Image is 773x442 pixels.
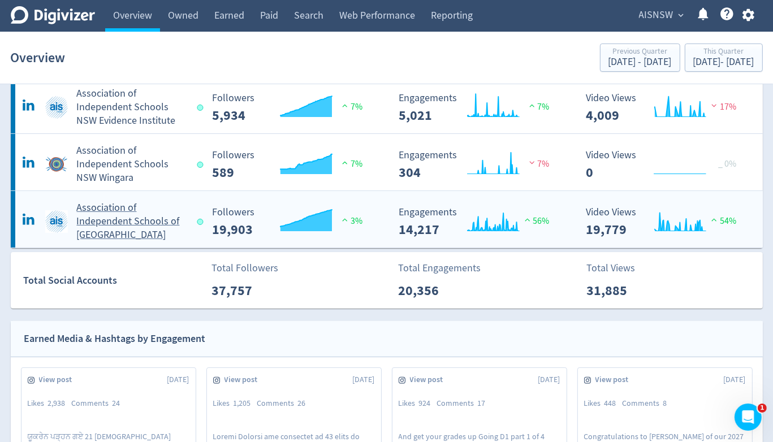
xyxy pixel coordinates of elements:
[339,215,362,227] span: 3%
[586,261,651,276] p: Total Views
[410,374,450,385] span: View post
[77,201,187,242] h5: Association of Independent Schools of [GEOGRAPHIC_DATA]
[718,158,736,170] span: _ 0%
[23,272,204,289] div: Total Social Accounts
[45,210,68,233] img: Association of Independent Schools of NSW undefined
[77,144,187,185] h5: Association of Independent Schools NSW Wingara
[758,404,767,413] span: 1
[580,207,750,237] svg: Video Views 19,779
[394,150,563,180] svg: Engagements 304
[608,57,672,67] div: [DATE] - [DATE]
[11,134,763,190] a: Association of Independent Schools NSW Wingara undefinedAssociation of Independent Schools NSW Wi...
[676,10,686,20] span: expand_more
[167,374,189,385] span: [DATE]
[538,374,560,385] span: [DATE]
[197,105,207,111] span: Data last synced: 22 Sep 2025, 10:02am (AEST)
[11,77,763,133] a: Association of Independent Schools NSW Evidence Institute undefinedAssociation of Independent Sch...
[224,374,264,385] span: View post
[526,158,550,170] span: 7%
[39,374,79,385] span: View post
[586,280,651,301] p: 31,885
[24,331,206,347] div: Earned Media & Hashtags by Engagement
[522,215,550,227] span: 56%
[437,398,492,409] div: Comments
[353,374,375,385] span: [DATE]
[113,398,120,408] span: 24
[709,101,720,110] img: negative-performance.svg
[11,191,763,248] a: Association of Independent Schools of NSW undefinedAssociation of Independent Schools of [GEOGRAP...
[526,101,550,112] span: 7%
[526,158,538,167] img: negative-performance.svg
[663,398,667,408] span: 8
[724,374,746,385] span: [DATE]
[11,40,66,76] h1: Overview
[693,47,754,57] div: This Quarter
[522,215,533,224] img: positive-performance.svg
[478,398,486,408] span: 17
[526,101,538,110] img: positive-performance.svg
[608,47,672,57] div: Previous Quarter
[211,280,277,301] p: 37,757
[28,398,72,409] div: Likes
[257,398,312,409] div: Comments
[298,398,306,408] span: 26
[206,207,376,237] svg: Followers ---
[685,44,763,72] button: This Quarter[DATE]- [DATE]
[604,398,616,408] span: 448
[77,87,187,128] h5: Association of Independent Schools NSW Evidence Institute
[635,6,687,24] button: AISNSW
[709,215,736,227] span: 54%
[339,101,351,110] img: positive-performance.svg
[339,101,362,112] span: 7%
[398,261,481,276] p: Total Engagements
[197,219,207,225] span: Data last synced: 22 Sep 2025, 9:01am (AEST)
[580,93,750,123] svg: Video Views 4,009
[45,96,68,119] img: Association of Independent Schools NSW Evidence Institute undefined
[419,398,431,408] span: 924
[735,404,762,431] iframe: Intercom live chat
[639,6,673,24] span: AISNSW
[197,162,207,168] span: Data last synced: 22 Sep 2025, 9:01am (AEST)
[693,57,754,67] div: [DATE] - [DATE]
[213,398,257,409] div: Likes
[623,398,673,409] div: Comments
[399,398,437,409] div: Likes
[48,398,66,408] span: 2,938
[709,101,736,112] span: 17%
[584,398,623,409] div: Likes
[595,374,635,385] span: View post
[339,215,351,224] img: positive-performance.svg
[394,207,563,237] svg: Engagements 14,217
[394,93,563,123] svg: Engagements 5,021
[206,93,376,123] svg: Followers ---
[600,44,680,72] button: Previous Quarter[DATE] - [DATE]
[398,280,463,301] p: 20,356
[234,398,251,408] span: 1,205
[339,158,351,167] img: positive-performance.svg
[206,150,376,180] svg: Followers ---
[709,215,720,224] img: positive-performance.svg
[580,150,750,180] svg: Video Views 0
[211,261,278,276] p: Total Followers
[72,398,127,409] div: Comments
[339,158,362,170] span: 7%
[45,153,68,176] img: Association of Independent Schools NSW Wingara undefined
